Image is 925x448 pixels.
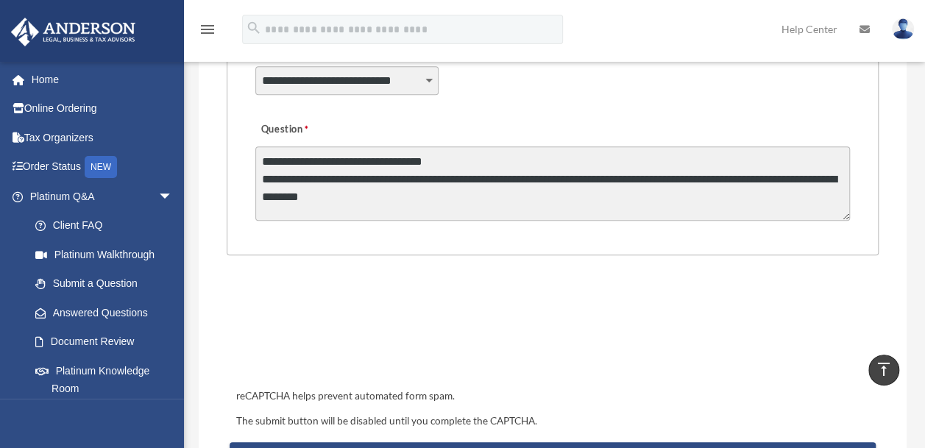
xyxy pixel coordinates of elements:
[10,94,195,124] a: Online Ordering
[21,211,195,241] a: Client FAQ
[21,269,188,299] a: Submit a Question
[85,156,117,178] div: NEW
[10,152,195,182] a: Order StatusNEW
[230,388,875,405] div: reCAPTCHA helps prevent automated form spam.
[246,20,262,36] i: search
[7,18,140,46] img: Anderson Advisors Platinum Portal
[230,413,875,430] div: The submit button will be disabled until you complete the CAPTCHA.
[892,18,914,40] img: User Pic
[21,240,195,269] a: Platinum Walkthrough
[158,182,188,212] span: arrow_drop_down
[21,298,195,327] a: Answered Questions
[231,301,455,358] iframe: reCAPTCHA
[10,182,195,211] a: Platinum Q&Aarrow_drop_down
[199,21,216,38] i: menu
[255,119,369,140] label: Question
[21,327,195,357] a: Document Review
[875,360,893,378] i: vertical_align_top
[10,65,195,94] a: Home
[868,355,899,385] a: vertical_align_top
[10,123,195,152] a: Tax Organizers
[199,26,216,38] a: menu
[21,356,195,403] a: Platinum Knowledge Room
